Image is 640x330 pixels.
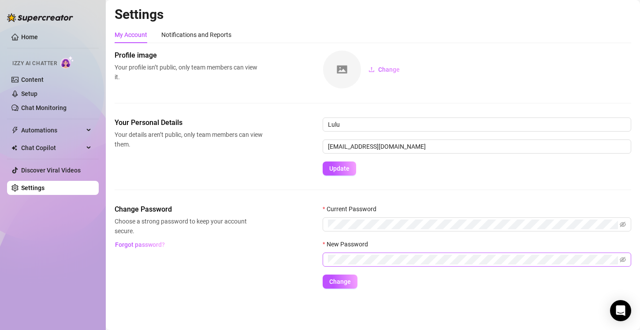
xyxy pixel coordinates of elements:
[21,141,84,155] span: Chat Copilot
[21,104,67,111] a: Chat Monitoring
[323,51,361,88] img: square-placeholder.png
[620,221,626,227] span: eye-invisible
[323,239,374,249] label: New Password
[115,238,165,252] button: Forgot password?
[21,184,45,191] a: Settings
[610,300,631,321] div: Open Intercom Messenger
[11,127,19,134] span: thunderbolt
[323,161,356,176] button: Update
[378,66,400,73] span: Change
[329,278,351,285] span: Change
[115,50,263,61] span: Profile image
[115,30,147,40] div: My Account
[21,123,84,137] span: Automations
[328,220,618,229] input: Current Password
[620,257,626,263] span: eye-invisible
[21,76,44,83] a: Content
[60,56,74,69] img: AI Chatter
[21,33,38,40] a: Home
[323,204,382,214] label: Current Password
[115,241,165,248] span: Forgot password?
[11,145,17,151] img: Chat Copilot
[161,30,231,40] div: Notifications and Reports
[7,13,73,22] img: logo-BBDzfeDw.svg
[115,62,263,82] span: Your profile isn’t public, only team members can view it.
[21,167,81,174] a: Discover Viral Videos
[115,216,263,236] span: Choose a strong password to keep your account secure.
[361,62,407,77] button: Change
[328,255,618,264] input: New Password
[115,6,631,23] h2: Settings
[115,117,263,128] span: Your Personal Details
[115,130,263,149] span: Your details aren’t public, only team members can view them.
[12,59,57,68] span: Izzy AI Chatter
[323,139,631,154] input: Enter new email
[323,275,357,289] button: Change
[329,165,350,172] span: Update
[115,204,263,215] span: Change Password
[323,117,631,132] input: Enter name
[21,90,37,97] a: Setup
[368,66,375,73] span: upload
